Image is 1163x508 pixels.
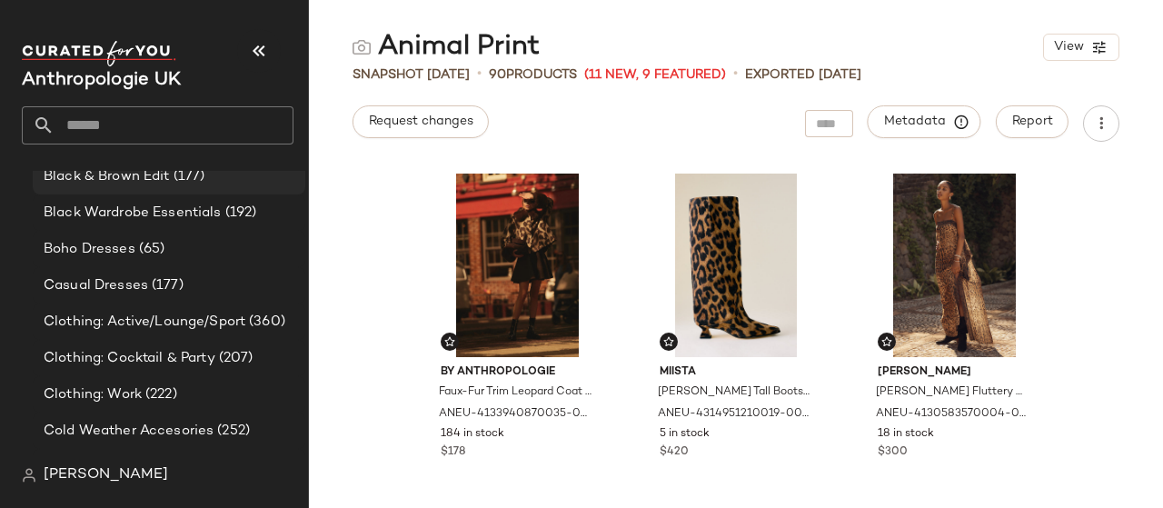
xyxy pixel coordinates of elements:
[878,426,934,443] span: 18 in stock
[44,203,222,224] span: Black Wardrobe Essentials
[44,384,142,405] span: Clothing: Work
[1043,34,1119,61] button: View
[444,336,455,347] img: svg%3e
[660,444,689,461] span: $420
[44,166,170,187] span: Black & Brown Edit
[881,336,892,347] img: svg%3e
[148,275,184,296] span: (177)
[441,426,504,443] span: 184 in stock
[368,115,473,129] span: Request changes
[44,348,215,369] span: Clothing: Cocktail & Party
[441,364,594,381] span: By Anthropologie
[868,105,981,138] button: Metadata
[222,203,257,224] span: (192)
[215,348,253,369] span: (207)
[441,444,465,461] span: $178
[44,275,148,296] span: Casual Dresses
[214,421,250,442] span: (252)
[489,65,577,85] div: Products
[426,174,609,357] img: 4133940870035_000_e20
[44,312,245,333] span: Clothing: Active/Lounge/Sport
[1053,40,1084,55] span: View
[658,384,811,401] span: [PERSON_NAME] Tall Boots for Women, Leather, Size 38 by Miista at Anthropologie
[353,65,470,85] span: Snapshot [DATE]
[745,65,861,85] p: Exported [DATE]
[584,65,726,85] span: (11 New, 9 Featured)
[353,29,540,65] div: Animal Print
[353,105,489,138] button: Request changes
[658,406,811,423] span: ANEU-4314951210019-000-029
[996,105,1069,138] button: Report
[44,421,214,442] span: Cold Weather Accesories
[44,239,135,260] span: Boho Dresses
[878,444,908,461] span: $300
[663,336,674,347] img: svg%3e
[439,384,592,401] span: Faux-Fur Trim Leopard Coat Jacket for Women, Polyester/Wool, Size Uk 10 by Anthropologie
[170,166,205,187] span: (177)
[645,174,828,357] img: 4314951210019_029_e
[44,457,99,478] span: Co-ords
[99,457,139,478] span: (560)
[863,174,1046,357] img: 4130583570004_029_b5
[878,364,1031,381] span: [PERSON_NAME]
[22,41,176,66] img: cfy_white_logo.C9jOOHJF.svg
[142,384,177,405] span: (222)
[439,406,592,423] span: ANEU-4133940870035-000-000
[1011,115,1053,129] span: Report
[876,384,1029,401] span: [PERSON_NAME] Fluttery Maxi Dress for Women, Polyester/Chiffon, Size Medium by [PERSON_NAME] at A...
[876,406,1029,423] span: ANEU-4130583570004-000-029
[883,114,966,130] span: Metadata
[353,38,371,56] img: svg%3e
[660,364,813,381] span: Miista
[660,426,710,443] span: 5 in stock
[489,68,506,82] span: 90
[245,312,285,333] span: (360)
[477,64,482,85] span: •
[22,71,181,90] span: Current Company Name
[44,464,168,486] span: [PERSON_NAME]
[22,468,36,483] img: svg%3e
[733,64,738,85] span: •
[135,239,165,260] span: (65)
